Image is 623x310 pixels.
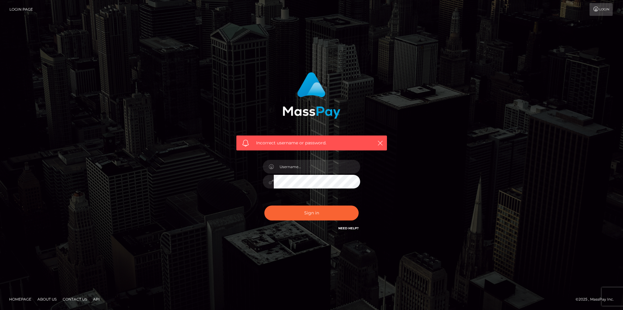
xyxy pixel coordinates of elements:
button: Sign in [264,206,359,220]
img: MassPay Login [283,72,340,119]
span: Incorrect username or password. [256,140,367,146]
a: Login Page [9,3,33,16]
a: About Us [35,294,59,304]
input: Username... [274,160,360,174]
a: Need Help? [338,226,359,230]
div: © 2025 , MassPay Inc. [576,296,618,303]
a: Homepage [7,294,34,304]
a: Login [590,3,613,16]
a: API [91,294,102,304]
a: Contact Us [60,294,89,304]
